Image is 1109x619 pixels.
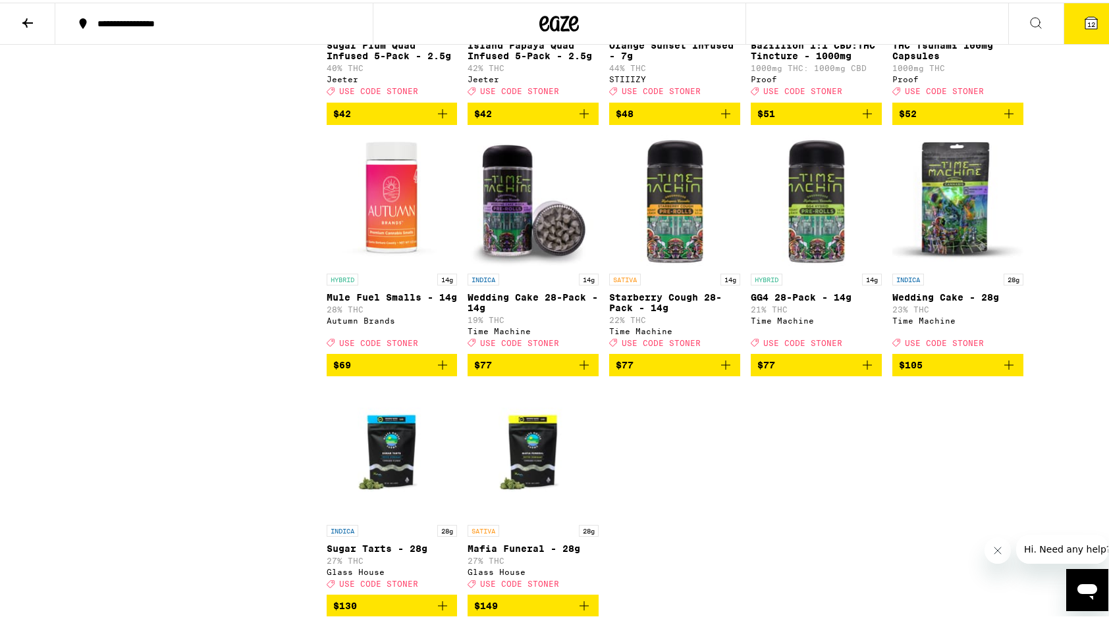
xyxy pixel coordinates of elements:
[327,565,458,574] div: Glass House
[8,9,95,20] span: Hi. Need any help?
[751,72,882,81] div: Proof
[609,289,740,310] p: Starberry Cough 28-Pack - 14g
[333,357,351,368] span: $69
[622,85,701,93] span: USE CODE STONER
[609,100,740,122] button: Add to bag
[468,271,499,283] p: INDICA
[899,106,917,116] span: $52
[327,303,458,311] p: 28% THC
[609,324,740,333] div: Time Machine
[892,289,1023,300] p: Wedding Cake - 28g
[333,106,351,116] span: $42
[327,592,458,614] button: Add to bag
[327,522,358,534] p: INDICA
[892,133,1023,264] img: Time Machine - Wedding Cake - 28g
[751,100,882,122] button: Add to bag
[327,133,458,351] a: Open page for Mule Fuel Smalls - 14g from Autumn Brands
[327,541,458,551] p: Sugar Tarts - 28g
[609,72,740,81] div: STIIIZY
[468,384,599,516] img: Glass House - Mafia Funeral - 28g
[905,85,984,93] span: USE CODE STONER
[327,289,458,300] p: Mule Fuel Smalls - 14g
[468,554,599,562] p: 27% THC
[609,351,740,374] button: Add to bag
[751,303,882,311] p: 21% THC
[892,303,1023,311] p: 23% THC
[1016,532,1108,561] iframe: Message from company
[579,522,599,534] p: 28g
[468,133,599,351] a: Open page for Wedding Cake 28-Pack - 14g from Time Machine
[468,541,599,551] p: Mafia Funeral - 28g
[468,522,499,534] p: SATIVA
[468,289,599,310] p: Wedding Cake 28-Pack - 14g
[480,336,559,345] span: USE CODE STONER
[327,61,458,70] p: 40% THC
[468,565,599,574] div: Glass House
[1004,271,1023,283] p: 28g
[468,37,599,59] p: Island Papaya Quad Infused 5-Pack - 2.5g
[892,271,924,283] p: INDICA
[622,336,701,345] span: USE CODE STONER
[1066,566,1108,608] iframe: Button to launch messaging window
[480,577,559,585] span: USE CODE STONER
[763,336,842,345] span: USE CODE STONER
[468,592,599,614] button: Add to bag
[757,357,775,368] span: $77
[751,314,882,322] div: Time Machine
[339,577,418,585] span: USE CODE STONER
[757,106,775,116] span: $51
[468,351,599,374] button: Add to bag
[437,522,457,534] p: 28g
[609,37,740,59] p: Orange Sunset Infused - 7g
[474,598,498,608] span: $149
[892,133,1023,351] a: Open page for Wedding Cake - 28g from Time Machine
[339,85,418,93] span: USE CODE STONER
[327,37,458,59] p: Sugar Plum Quad Infused 5-Pack - 2.5g
[327,384,458,516] img: Glass House - Sugar Tarts - 28g
[468,384,599,592] a: Open page for Mafia Funeral - 28g from Glass House
[468,72,599,81] div: Jeeter
[468,133,599,264] img: Time Machine - Wedding Cake 28-Pack - 14g
[751,37,882,59] p: Bazillion 1:1 CBD:THC Tincture - 1000mg
[609,133,740,264] img: Time Machine - Starberry Cough 28-Pack - 14g
[892,314,1023,322] div: Time Machine
[892,100,1023,122] button: Add to bag
[751,133,882,264] img: Time Machine - GG4 28-Pack - 14g
[616,106,634,116] span: $48
[1087,18,1095,26] span: 12
[609,271,641,283] p: SATIVA
[327,133,458,264] img: Autumn Brands - Mule Fuel Smalls - 14g
[899,357,923,368] span: $105
[437,271,457,283] p: 14g
[751,271,782,283] p: HYBRID
[985,535,1011,561] iframe: Close message
[339,336,418,345] span: USE CODE STONER
[468,100,599,122] button: Add to bag
[327,72,458,81] div: Jeeter
[892,37,1023,59] p: THC Tsunami 100mg Capsules
[751,61,882,70] p: 1000mg THC: 1000mg CBD
[327,384,458,592] a: Open page for Sugar Tarts - 28g from Glass House
[474,106,492,116] span: $42
[862,271,882,283] p: 14g
[480,85,559,93] span: USE CODE STONER
[609,133,740,351] a: Open page for Starberry Cough 28-Pack - 14g from Time Machine
[468,313,599,322] p: 19% THC
[327,100,458,122] button: Add to bag
[892,72,1023,81] div: Proof
[579,271,599,283] p: 14g
[474,357,492,368] span: $77
[327,314,458,322] div: Autumn Brands
[327,351,458,374] button: Add to bag
[333,598,357,608] span: $130
[751,289,882,300] p: GG4 28-Pack - 14g
[468,61,599,70] p: 42% THC
[327,271,358,283] p: HYBRID
[720,271,740,283] p: 14g
[892,351,1023,374] button: Add to bag
[905,336,984,345] span: USE CODE STONER
[751,133,882,351] a: Open page for GG4 28-Pack - 14g from Time Machine
[609,313,740,322] p: 22% THC
[751,351,882,374] button: Add to bag
[763,85,842,93] span: USE CODE STONER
